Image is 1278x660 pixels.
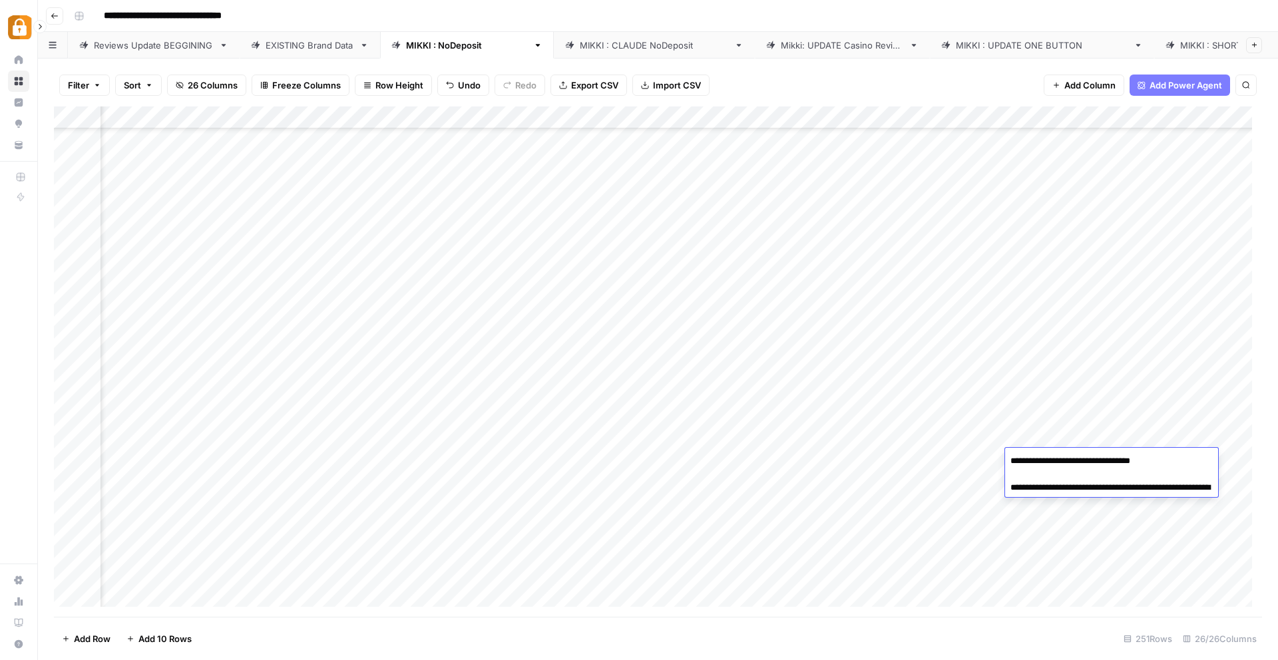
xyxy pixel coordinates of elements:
span: Import CSV [653,79,701,92]
span: Add 10 Rows [138,632,192,645]
a: Home [8,49,29,71]
button: Row Height [355,75,432,96]
a: Insights [8,92,29,113]
span: Export CSV [571,79,618,92]
a: Usage [8,591,29,612]
a: Reviews Update BEGGINING [68,32,240,59]
div: 251 Rows [1118,628,1177,649]
a: Learning Hub [8,612,29,633]
button: Add Row [54,628,118,649]
button: Undo [437,75,489,96]
button: Export CSV [550,75,627,96]
a: Settings [8,570,29,591]
div: [PERSON_NAME] : [PERSON_NAME] [580,39,729,52]
a: Browse [8,71,29,92]
div: EXISTING Brand Data [266,39,354,52]
a: Mikki: UPDATE Casino Review [755,32,930,59]
span: Sort [124,79,141,92]
span: Row Height [375,79,423,92]
div: [PERSON_NAME] : NoDeposit [406,39,528,52]
textarea: To enrich screen reader interactions, please activate Accessibility in Grammarly extension settings [1005,452,1218,497]
span: Filter [68,79,89,92]
button: Filter [59,75,110,96]
span: 26 Columns [188,79,238,92]
div: 26/26 Columns [1177,628,1262,649]
button: Import CSV [632,75,710,96]
button: 26 Columns [167,75,246,96]
div: Mikki: UPDATE Casino Review [781,39,904,52]
button: Help + Support [8,633,29,655]
button: Freeze Columns [252,75,349,96]
button: Sort [115,75,162,96]
span: Add Column [1064,79,1116,92]
span: Undo [458,79,481,92]
div: [PERSON_NAME] : UPDATE ONE BUTTON [956,39,1128,52]
span: Add Power Agent [1150,79,1222,92]
button: Add 10 Rows [118,628,200,649]
img: Adzz Logo [8,15,32,39]
button: Workspace: Adzz [8,11,29,44]
span: Freeze Columns [272,79,341,92]
span: Redo [515,79,536,92]
button: Add Power Agent [1130,75,1230,96]
a: [PERSON_NAME] : UPDATE ONE BUTTON [930,32,1154,59]
a: Your Data [8,134,29,156]
div: Reviews Update BEGGINING [94,39,214,52]
button: Redo [495,75,545,96]
a: Opportunities [8,113,29,134]
a: [PERSON_NAME] : [PERSON_NAME] [554,32,755,59]
button: Add Column [1044,75,1124,96]
a: [PERSON_NAME] : NoDeposit [380,32,554,59]
a: EXISTING Brand Data [240,32,380,59]
span: Add Row [74,632,110,645]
